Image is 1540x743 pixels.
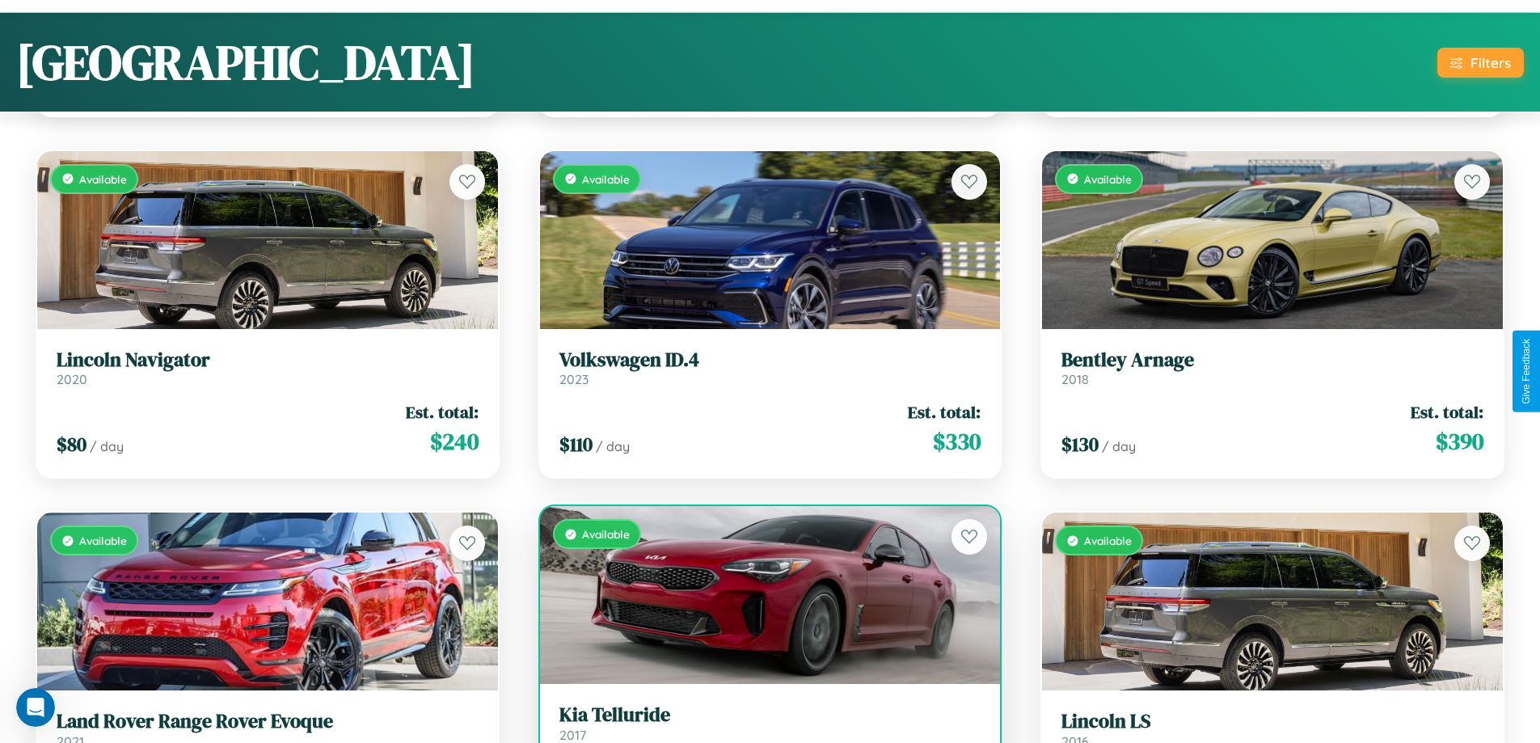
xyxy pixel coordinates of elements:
[430,425,479,458] span: $ 240
[1521,339,1532,404] div: Give Feedback
[582,527,630,541] span: Available
[90,438,124,454] span: / day
[559,703,981,743] a: Kia Telluride2017
[1084,172,1132,186] span: Available
[79,172,127,186] span: Available
[57,348,479,388] a: Lincoln Navigator2020
[57,371,87,387] span: 2020
[559,348,981,372] h3: Volkswagen ID.4
[559,348,981,388] a: Volkswagen ID.42023
[1061,348,1483,388] a: Bentley Arnage2018
[559,371,589,387] span: 2023
[1436,425,1483,458] span: $ 390
[1084,534,1132,547] span: Available
[16,688,55,727] iframe: Intercom live chat
[57,710,479,733] h3: Land Rover Range Rover Evoque
[1061,371,1089,387] span: 2018
[559,431,593,458] span: $ 110
[1102,438,1136,454] span: / day
[57,348,479,372] h3: Lincoln Navigator
[559,703,981,727] h3: Kia Telluride
[79,534,127,547] span: Available
[596,438,630,454] span: / day
[57,431,86,458] span: $ 80
[1061,348,1483,372] h3: Bentley Arnage
[582,172,630,186] span: Available
[1061,710,1483,733] h3: Lincoln LS
[908,400,981,424] span: Est. total:
[559,727,586,743] span: 2017
[933,425,981,458] span: $ 330
[1470,54,1511,71] div: Filters
[1437,48,1524,78] button: Filters
[406,400,479,424] span: Est. total:
[1411,400,1483,424] span: Est. total:
[16,29,475,95] h1: [GEOGRAPHIC_DATA]
[1061,431,1099,458] span: $ 130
